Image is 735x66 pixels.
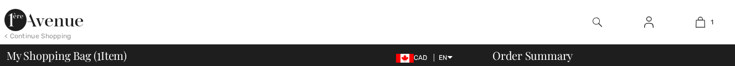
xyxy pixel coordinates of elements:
[4,31,71,41] div: < Continue Shopping
[4,9,83,31] img: 1ère Avenue
[97,47,101,62] span: 1
[7,50,127,61] span: My Shopping Bag ( Item)
[635,16,662,29] a: Sign In
[439,54,453,62] span: EN
[711,17,713,27] span: 1
[593,16,602,29] img: search the website
[675,16,726,29] a: 1
[696,16,705,29] img: My Bag
[644,16,654,29] img: My Info
[396,54,432,62] span: CAD
[479,50,728,61] div: Order Summary
[396,54,414,63] img: Canadian Dollar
